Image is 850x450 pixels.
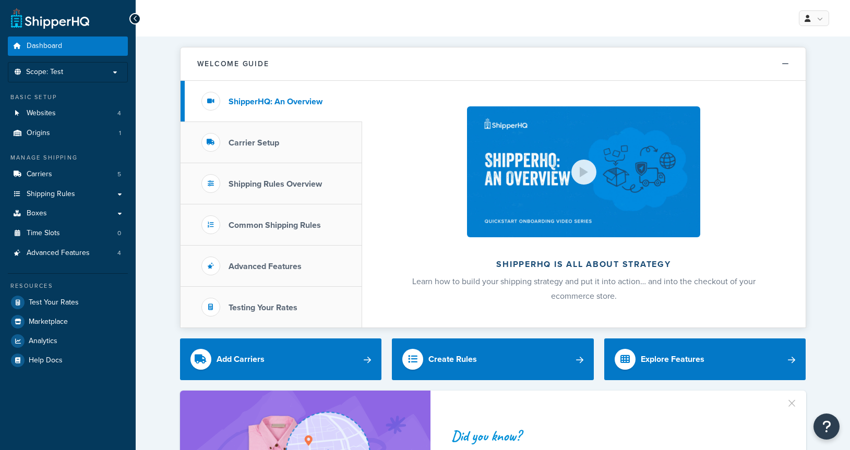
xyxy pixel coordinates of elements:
a: Test Your Rates [8,293,128,312]
h3: Common Shipping Rules [229,221,321,230]
span: Origins [27,129,50,138]
h3: Carrier Setup [229,138,279,148]
a: Websites4 [8,104,128,123]
span: Websites [27,109,56,118]
a: Dashboard [8,37,128,56]
span: Marketplace [29,318,68,326]
span: 4 [117,249,121,258]
div: Did you know? [451,429,781,443]
h2: Welcome Guide [197,60,269,68]
a: Shipping Rules [8,185,128,204]
span: Carriers [27,170,52,179]
a: Add Carriers [180,338,382,380]
li: Time Slots [8,224,128,243]
li: Origins [8,124,128,143]
div: Resources [8,282,128,290]
a: Carriers5 [8,165,128,184]
div: Manage Shipping [8,153,128,162]
a: Time Slots0 [8,224,128,243]
button: Welcome Guide [181,47,806,81]
a: Explore Features [604,338,806,380]
span: Test Your Rates [29,298,79,307]
div: Explore Features [641,352,704,367]
li: Advanced Features [8,244,128,263]
h3: Shipping Rules Overview [229,179,322,189]
span: Learn how to build your shipping strategy and put it into action… and into the checkout of your e... [412,275,756,302]
span: Shipping Rules [27,190,75,199]
a: Help Docs [8,351,128,370]
span: Advanced Features [27,249,90,258]
span: Boxes [27,209,47,218]
a: Advanced Features4 [8,244,128,263]
h2: ShipperHQ is all about strategy [390,260,778,269]
span: 4 [117,109,121,118]
h3: ShipperHQ: An Overview [229,97,322,106]
span: 5 [117,170,121,179]
span: Analytics [29,337,57,346]
a: Marketplace [8,312,128,331]
h3: Advanced Features [229,262,302,271]
a: Analytics [8,332,128,350]
a: Boxes [8,204,128,223]
span: 1 [119,129,121,138]
button: Open Resource Center [813,413,840,440]
a: Origins1 [8,124,128,143]
a: Create Rules [392,338,594,380]
li: Websites [8,104,128,123]
span: Help Docs [29,356,63,365]
div: Create Rules [428,352,477,367]
li: Carriers [8,165,128,184]
span: 0 [117,229,121,238]
h3: Testing Your Rates [229,303,297,312]
img: ShipperHQ is all about strategy [467,106,700,237]
span: Dashboard [27,42,62,51]
div: Add Carriers [217,352,265,367]
span: Scope: Test [26,68,63,77]
div: Basic Setup [8,93,128,102]
span: Time Slots [27,229,60,238]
